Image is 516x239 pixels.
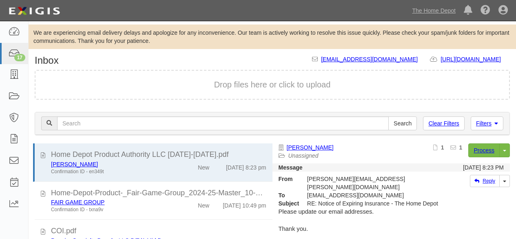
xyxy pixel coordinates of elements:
i: Help Center - Complianz [481,6,490,16]
div: [PERSON_NAME][EMAIL_ADDRESS][PERSON_NAME][DOMAIN_NAME] [301,175,445,191]
strong: Subject [272,199,301,208]
a: Filters [471,116,503,130]
button: Drop files here or click to upload [214,79,331,91]
input: Search [57,116,389,130]
span: Thank you. [279,226,308,232]
a: Clear Filters [423,116,464,130]
div: FAIR GAME GROUP [51,198,171,206]
div: [DATE] 8:23 PM [463,163,504,172]
div: party-mv3cm3@sbainsurance.homedepot.com [301,191,445,199]
div: Confirmation ID - en349t [51,168,171,175]
div: 17 [14,54,25,61]
div: COI.pdf [51,226,266,237]
a: [PERSON_NAME] [287,144,334,151]
input: Search [388,116,417,130]
b: 1 [459,144,463,151]
span: Please update our email addresses. [279,208,374,215]
div: BARRETTE [51,160,171,168]
div: New [198,160,209,172]
strong: Message [279,164,303,171]
div: [DATE] 8:23 pm [226,160,266,172]
a: [PERSON_NAME] [51,161,98,168]
a: Reply [470,175,500,187]
div: New [198,198,209,210]
a: [EMAIL_ADDRESS][DOMAIN_NAME] [321,56,418,63]
strong: To [272,191,301,199]
a: Unassigned [288,152,319,159]
a: [URL][DOMAIN_NAME] [441,56,510,63]
div: RE: Notice of Expiring Insurance - The Home Depot [301,199,445,208]
strong: From [272,175,301,183]
a: The Home Depot [408,2,460,19]
div: Confirmation ID - txna9v [51,206,171,213]
div: Home Depot Product Authority LLC 2025-2026.pdf [51,150,266,160]
div: Home-Depot-Product-_Fair-Game-Group_2024-25-Master_10-1-2024_586768492_1.pdf [51,188,266,199]
a: FAIR GAME GROUP [51,199,104,205]
div: [DATE] 10:49 pm [223,198,266,210]
a: Process [468,143,500,157]
h1: Inbox [35,55,59,66]
b: 1 [441,144,444,151]
div: We are experiencing email delivery delays and apologize for any inconvenience. Our team is active... [29,29,516,45]
img: logo-5460c22ac91f19d4615b14bd174203de0afe785f0fc80cf4dbbc73dc1793850b.png [6,4,62,18]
